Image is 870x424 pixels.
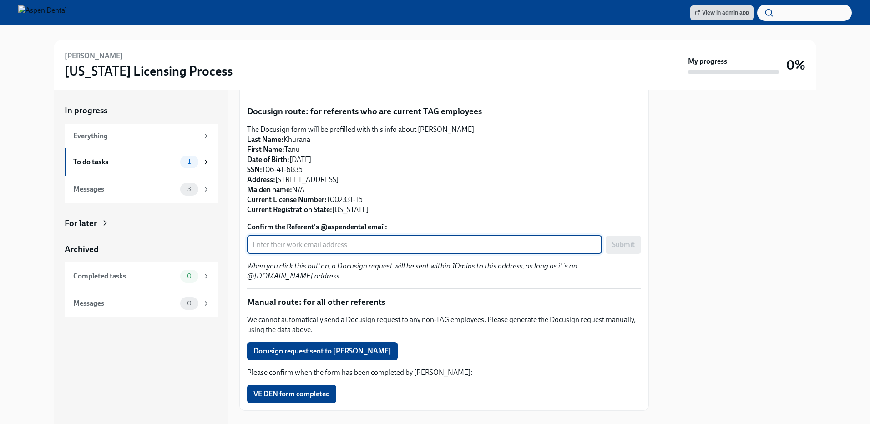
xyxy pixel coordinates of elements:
span: View in admin app [695,8,749,17]
input: Enter their work email address [247,236,602,254]
strong: My progress [688,56,727,66]
a: View in admin app [690,5,754,20]
div: For later [65,217,97,229]
p: Manual route: for all other referents [247,296,641,308]
strong: Date of Birth: [247,155,289,164]
div: Everything [73,131,198,141]
a: Everything [65,124,217,148]
a: Completed tasks0 [65,262,217,290]
span: Docusign request sent to [PERSON_NAME] [253,347,391,356]
img: Aspen Dental [18,5,67,20]
p: The Docusign form will be prefilled with this info about [PERSON_NAME] Khurana Tanu [DATE] 106-41... [247,125,641,215]
h3: 0% [786,57,805,73]
div: To do tasks [73,157,177,167]
p: Docusign route: for referents who are current TAG employees [247,106,641,117]
p: We cannot automatically send a Docusign request to any non-TAG employees. Please generate the Doc... [247,315,641,335]
strong: Current License Number: [247,195,327,204]
p: Please confirm when the form has been completed by [PERSON_NAME]: [247,368,641,378]
strong: SSN: [247,165,262,174]
a: For later [65,217,217,229]
strong: Last Name: [247,135,283,144]
span: 3 [182,186,197,192]
strong: Address: [247,175,275,184]
div: Messages [73,298,177,308]
a: Archived [65,243,217,255]
em: When you click this button, a Docusign request will be sent within 10mins to this address, as lon... [247,262,577,280]
strong: First Name: [247,145,284,154]
span: 0 [182,300,197,307]
button: Docusign request sent to [PERSON_NAME] [247,342,398,360]
div: Completed tasks [73,271,177,281]
a: To do tasks1 [65,148,217,176]
a: Messages3 [65,176,217,203]
h6: [PERSON_NAME] [65,51,123,61]
div: Messages [73,184,177,194]
span: 1 [182,158,196,165]
strong: Current Registration State: [247,205,332,214]
strong: Maiden name: [247,185,292,194]
button: VE DEN form completed [247,385,336,403]
label: Confirm the Referent's @aspendental email: [247,222,641,232]
span: 0 [182,273,197,279]
h3: [US_STATE] Licensing Process [65,63,233,79]
a: Messages0 [65,290,217,317]
span: VE DEN form completed [253,389,330,399]
a: In progress [65,105,217,116]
